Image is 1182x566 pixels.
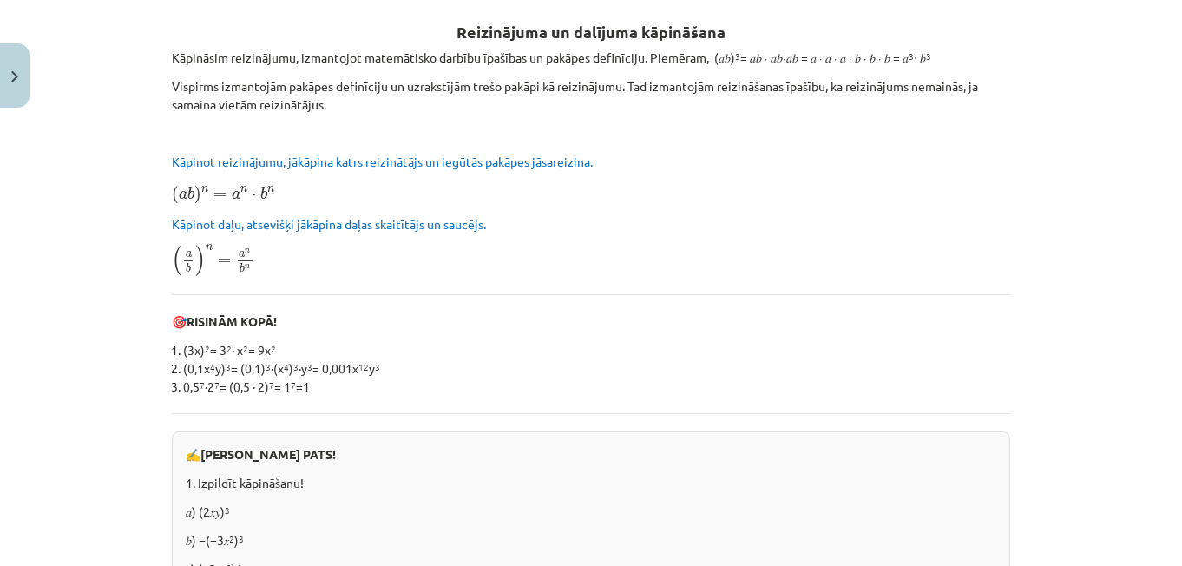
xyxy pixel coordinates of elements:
[239,532,244,545] sup: 3
[187,313,277,329] b: RISINĀM KOPĀ!
[239,252,245,258] span: a
[245,249,250,253] span: n
[269,378,274,392] sup: 7
[218,258,231,265] span: =
[225,503,230,517] sup: 3
[186,253,192,259] span: a
[271,342,276,355] sup: 2
[186,474,996,492] p: 1. Izpildīt kāpināšanu!
[214,378,220,392] sup: 7
[205,342,210,355] sup: 2
[227,342,232,355] sup: 2
[358,360,369,373] sup: 12
[11,71,18,82] img: icon-close-lesson-0947bae3869378f0d4975bcd49f059093ad1ed9edebbc8119c70593378902aed.svg
[186,445,996,464] p: ✍️
[172,154,593,169] span: Kāpinot reizinājumu, jākāpina katrs reizinātājs un iegūtās pakāpes jāsareizina.
[183,359,1010,378] li: (0,1x y) = (0,1) ∙(x ) ∙y = 0,001x y
[195,245,206,276] span: )
[186,531,996,550] p: 𝑏) −(−3𝑥 )
[240,188,247,194] span: n
[307,360,312,373] sup: 3
[172,313,1010,331] p: 🎯
[172,186,179,204] span: (
[266,360,271,373] sup: 3
[213,192,227,199] span: =
[293,360,299,373] sup: 3
[232,191,240,200] span: a
[243,342,248,355] sup: 2
[186,503,996,521] p: 𝑎) (2𝑥𝑦)
[200,378,205,392] sup: 7
[172,77,1010,114] p: Vispirms izmantojām pakāpes definīciju un uzrakstījām trešo pakāpi kā reizinājumu. Tad izmantojām...
[183,378,1010,396] li: 0,5 ∙2 = (0,5 ∙ 2) = 1 =1
[375,360,380,373] sup: 3
[267,188,274,194] span: n
[229,532,234,545] sup: 2
[245,265,250,269] span: n
[240,263,245,273] span: b
[735,49,740,63] sup: 3
[252,194,256,199] span: ⋅
[909,49,914,63] sup: 3
[201,188,208,194] span: n
[284,360,289,373] sup: 4
[291,378,296,392] sup: 7
[210,360,215,373] sup: 4
[260,187,267,200] span: b
[456,22,726,42] b: Reizinājuma un dalījuma kāpināšana
[172,216,486,232] span: Kāpinot daļu, atsevišķi jākāpina daļas skaitītājs un saucējs.
[172,49,1010,67] p: Kāpināsim reizinājumu, izmantojot matemātisko darbību īpašības un pakāpes definīciju. Piemēram, (...
[183,341,1010,359] li: (3x) = 3 ∙ x = 9x
[187,187,194,200] span: b
[186,263,191,273] span: b
[226,360,231,373] sup: 3
[194,186,201,204] span: )
[206,245,213,251] span: n
[179,191,187,200] span: a
[172,245,182,276] span: (
[926,49,931,63] sup: 3
[200,446,336,462] b: [PERSON_NAME] PATS!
